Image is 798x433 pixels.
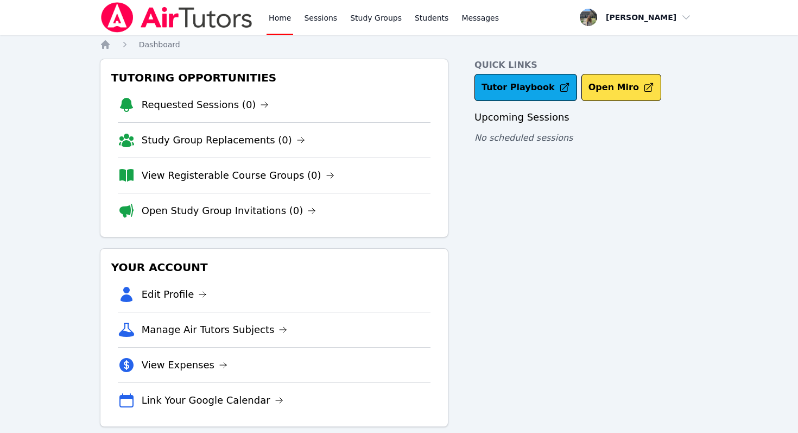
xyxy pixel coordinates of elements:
h3: Upcoming Sessions [474,110,698,125]
a: Open Study Group Invitations (0) [142,203,316,218]
a: View Expenses [142,357,227,373]
span: Messages [461,12,499,23]
a: Link Your Google Calendar [142,393,283,408]
a: Requested Sessions (0) [142,97,269,112]
button: Open Miro [581,74,661,101]
h3: Your Account [109,258,439,277]
span: Dashboard [139,40,180,49]
a: View Registerable Course Groups (0) [142,168,334,183]
a: Edit Profile [142,287,207,302]
a: Dashboard [139,39,180,50]
h3: Tutoring Opportunities [109,68,439,87]
a: Tutor Playbook [474,74,577,101]
img: Air Tutors [100,2,254,33]
a: Study Group Replacements (0) [142,133,305,148]
nav: Breadcrumb [100,39,699,50]
span: No scheduled sessions [474,133,573,143]
a: Manage Air Tutors Subjects [142,322,288,337]
h4: Quick Links [474,59,698,72]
